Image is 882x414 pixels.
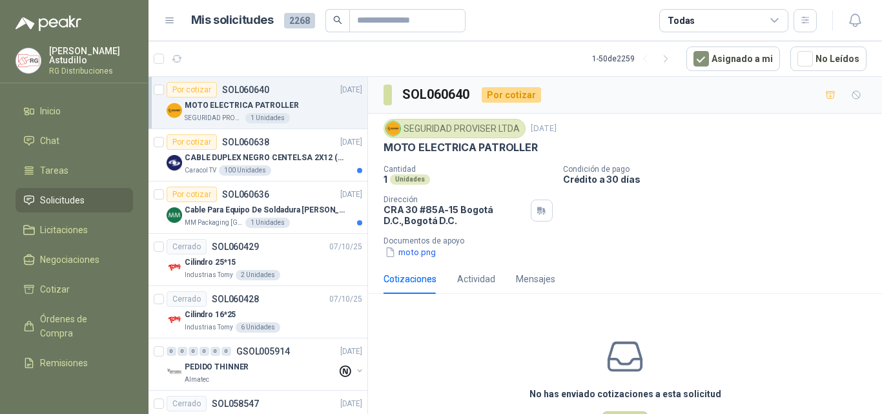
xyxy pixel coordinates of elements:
[15,158,133,183] a: Tareas
[592,48,676,69] div: 1 - 50 de 2259
[333,16,342,25] span: search
[40,163,68,178] span: Tareas
[329,293,362,305] p: 07/10/25
[212,242,259,251] p: SOL060429
[340,346,362,358] p: [DATE]
[563,165,877,174] p: Condición de pago
[178,347,187,356] div: 0
[15,218,133,242] a: Licitaciones
[284,13,315,28] span: 2268
[149,286,367,338] a: CerradoSOL06042807/10/25 Company LogoCilindro 16*25Industrias Tomy6 Unidades
[210,347,220,356] div: 0
[149,77,367,129] a: Por cotizarSOL060640[DATE] Company LogoMOTO ELECTRICA PATROLLERSEGURIDAD PROVISER LTDA1 Unidades
[384,141,538,154] p: MOTO ELECTRICA PATROLLER
[384,236,877,245] p: Documentos de apoyo
[236,347,290,356] p: GSOL005914
[167,155,182,171] img: Company Logo
[402,85,471,105] h3: SOL060640
[384,195,526,204] p: Dirección
[167,187,217,202] div: Por cotizar
[529,387,721,401] h3: No has enviado cotizaciones a esta solicitud
[668,14,695,28] div: Todas
[189,347,198,356] div: 0
[40,312,121,340] span: Órdenes de Compra
[236,270,280,280] div: 2 Unidades
[340,189,362,201] p: [DATE]
[457,272,495,286] div: Actividad
[15,188,133,212] a: Solicitudes
[40,104,61,118] span: Inicio
[40,134,59,148] span: Chat
[15,99,133,123] a: Inicio
[384,204,526,226] p: CRA 30 #85A-15 Bogotá D.C. , Bogotá D.C.
[212,399,259,408] p: SOL058547
[167,344,365,385] a: 0 0 0 0 0 0 GSOL005914[DATE] Company LogoPEDIDO THINNERAlmatec
[531,123,557,135] p: [DATE]
[149,181,367,234] a: Por cotizarSOL060636[DATE] Company LogoCable Para Equipo De Soldadura [PERSON_NAME]MM Packaging [...
[167,291,207,307] div: Cerrado
[340,84,362,96] p: [DATE]
[49,67,133,75] p: RG Distribuciones
[167,260,182,275] img: Company Logo
[222,190,269,199] p: SOL060636
[185,375,209,385] p: Almatec
[15,380,133,405] a: Configuración
[790,47,867,71] button: No Leídos
[15,129,133,153] a: Chat
[563,174,877,185] p: Crédito a 30 días
[212,295,259,304] p: SOL060428
[384,272,436,286] div: Cotizaciones
[185,270,233,280] p: Industrias Tomy
[222,138,269,147] p: SOL060638
[185,113,243,123] p: SEGURIDAD PROVISER LTDA
[200,347,209,356] div: 0
[340,398,362,410] p: [DATE]
[40,282,70,296] span: Cotizar
[185,218,243,228] p: MM Packaging [GEOGRAPHIC_DATA]
[167,347,176,356] div: 0
[686,47,780,71] button: Asignado a mi
[221,347,231,356] div: 0
[384,165,553,174] p: Cantidad
[185,309,236,321] p: Cilindro 16*25
[245,218,290,228] div: 1 Unidades
[185,99,299,112] p: MOTO ELECTRICA PATROLLER
[149,129,367,181] a: Por cotizarSOL060638[DATE] Company LogoCABLE DUPLEX NEGRO CENTELSA 2X12 (COLOR NEGRO)Caracol TV10...
[167,396,207,411] div: Cerrado
[185,256,236,269] p: Cilindro 25*15
[384,174,387,185] p: 1
[167,103,182,118] img: Company Logo
[185,361,249,373] p: PEDIDO THINNER
[390,174,430,185] div: Unidades
[15,307,133,346] a: Órdenes de Compra
[482,87,541,103] div: Por cotizar
[16,48,41,73] img: Company Logo
[167,364,182,380] img: Company Logo
[15,351,133,375] a: Remisiones
[167,207,182,223] img: Company Logo
[340,136,362,149] p: [DATE]
[219,165,271,176] div: 100 Unidades
[40,356,88,370] span: Remisiones
[167,239,207,254] div: Cerrado
[185,152,345,164] p: CABLE DUPLEX NEGRO CENTELSA 2X12 (COLOR NEGRO)
[384,119,526,138] div: SEGURIDAD PROVISER LTDA
[185,165,216,176] p: Caracol TV
[167,312,182,327] img: Company Logo
[167,134,217,150] div: Por cotizar
[191,11,274,30] h1: Mis solicitudes
[236,322,280,333] div: 6 Unidades
[167,82,217,98] div: Por cotizar
[185,322,233,333] p: Industrias Tomy
[384,245,437,259] button: moto.png
[222,85,269,94] p: SOL060640
[516,272,555,286] div: Mensajes
[386,121,400,136] img: Company Logo
[149,234,367,286] a: CerradoSOL06042907/10/25 Company LogoCilindro 25*15Industrias Tomy2 Unidades
[329,241,362,253] p: 07/10/25
[15,277,133,302] a: Cotizar
[245,113,290,123] div: 1 Unidades
[15,16,81,31] img: Logo peakr
[49,47,133,65] p: [PERSON_NAME] Astudillo
[40,223,88,237] span: Licitaciones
